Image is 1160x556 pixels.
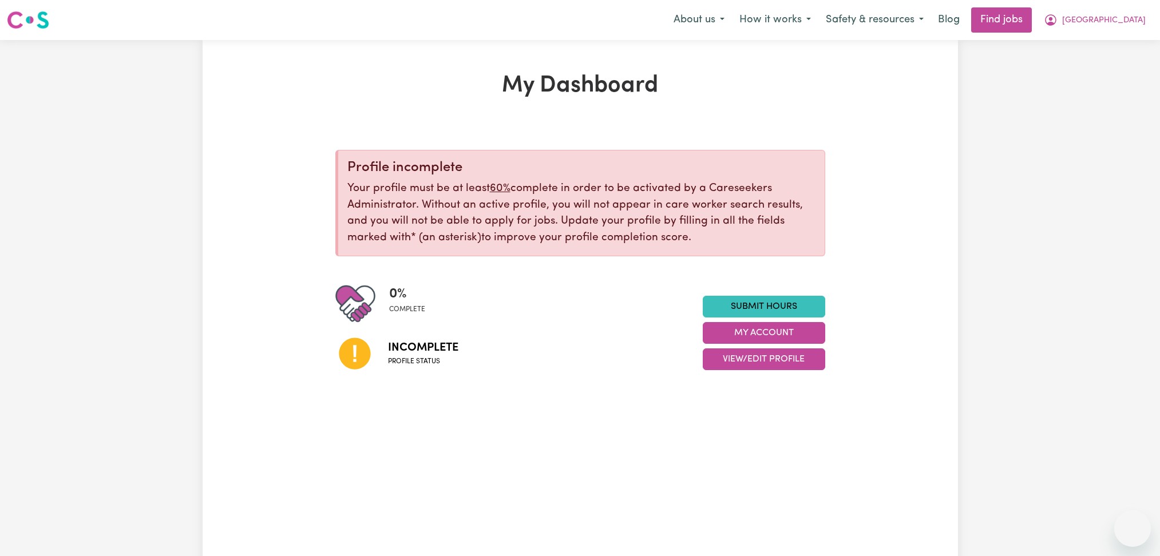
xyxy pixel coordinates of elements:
[388,339,458,356] span: Incomplete
[931,7,967,33] a: Blog
[347,181,815,247] p: Your profile must be at least complete in order to be activated by a Careseekers Administrator. W...
[732,8,818,32] button: How it works
[389,284,425,304] span: 0 %
[7,10,49,30] img: Careseekers logo
[7,7,49,33] a: Careseekers logo
[818,8,931,32] button: Safety & resources
[388,356,458,367] span: Profile status
[1062,14,1146,27] span: [GEOGRAPHIC_DATA]
[1036,8,1153,32] button: My Account
[389,304,425,315] span: complete
[703,296,825,317] a: Submit Hours
[335,72,825,100] h1: My Dashboard
[703,348,825,370] button: View/Edit Profile
[411,232,481,243] span: an asterisk
[347,160,815,176] div: Profile incomplete
[703,322,825,344] button: My Account
[666,8,732,32] button: About us
[389,284,434,324] div: Profile completeness: 0%
[490,183,510,194] u: 60%
[1114,510,1151,547] iframe: Button to launch messaging window
[971,7,1032,33] a: Find jobs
